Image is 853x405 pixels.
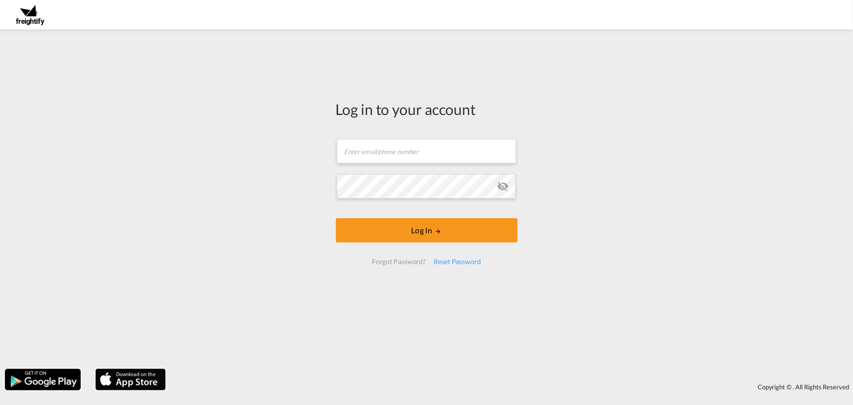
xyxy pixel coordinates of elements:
div: Log in to your account [336,99,518,119]
img: google.png [4,368,82,391]
div: Reset Password [430,253,485,270]
img: apple.png [94,368,167,391]
div: Copyright © . All Rights Reserved [171,379,853,395]
md-icon: icon-eye-off [497,180,509,192]
input: Enter email/phone number [337,139,516,163]
div: Forgot Password? [368,253,430,270]
img: freightify.png [15,4,45,26]
button: LOGIN [336,218,518,243]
